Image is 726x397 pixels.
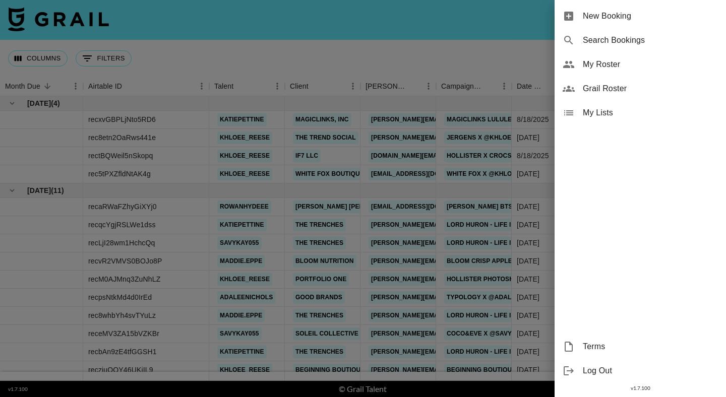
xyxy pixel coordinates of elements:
[583,34,718,46] span: Search Bookings
[555,4,726,28] div: New Booking
[555,52,726,77] div: My Roster
[583,10,718,22] span: New Booking
[583,365,718,377] span: Log Out
[583,58,718,71] span: My Roster
[555,359,726,383] div: Log Out
[555,28,726,52] div: Search Bookings
[555,335,726,359] div: Terms
[583,341,718,353] span: Terms
[583,83,718,95] span: Grail Roster
[555,77,726,101] div: Grail Roster
[583,107,718,119] span: My Lists
[555,383,726,393] div: v 1.7.100
[555,101,726,125] div: My Lists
